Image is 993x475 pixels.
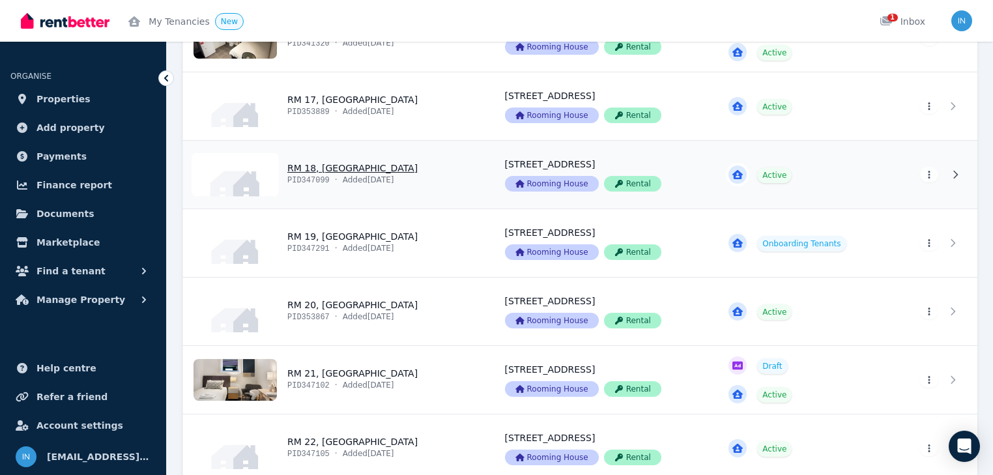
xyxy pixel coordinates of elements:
[920,440,938,456] button: More options
[183,346,489,414] a: View details for RM 21, 4 Park Parade
[10,172,156,198] a: Finance report
[36,206,94,222] span: Documents
[36,91,91,107] span: Properties
[713,278,890,345] a: View details for RM 20, 4 Park Parade
[713,72,890,140] a: View details for RM 17, 4 Park Parade
[920,235,938,251] button: More options
[713,141,890,209] a: View details for RM 18, 4 Park Parade
[890,72,977,140] a: View details for RM 17, 4 Park Parade
[36,263,106,279] span: Find a tenant
[36,389,108,405] span: Refer a friend
[183,141,489,209] a: View details for RM 18, 4 Park Parade
[221,17,238,26] span: New
[920,98,938,114] button: More options
[10,72,51,81] span: ORGANISE
[880,15,925,28] div: Inbox
[10,115,156,141] a: Add property
[890,278,977,345] a: View details for RM 20, 4 Park Parade
[10,201,156,227] a: Documents
[890,141,977,209] a: View details for RM 18, 4 Park Parade
[920,372,938,388] button: More options
[36,120,105,136] span: Add property
[36,235,100,250] span: Marketplace
[10,412,156,439] a: Account settings
[489,346,713,414] a: View details for RM 21, 4 Park Parade
[10,86,156,112] a: Properties
[36,292,125,308] span: Manage Property
[890,346,977,414] a: View details for RM 21, 4 Park Parade
[183,209,489,277] a: View details for RM 19, 4 Park Parade
[713,209,890,277] a: View details for RM 19, 4 Park Parade
[951,10,972,31] img: info@museliving.com.au
[489,72,713,140] a: View details for RM 17, 4 Park Parade
[36,177,112,193] span: Finance report
[10,143,156,169] a: Payments
[10,355,156,381] a: Help centre
[489,209,713,277] a: View details for RM 19, 4 Park Parade
[183,278,489,345] a: View details for RM 20, 4 Park Parade
[183,72,489,140] a: View details for RM 17, 4 Park Parade
[10,258,156,284] button: Find a tenant
[16,446,36,467] img: info@museliving.com.au
[10,229,156,255] a: Marketplace
[21,11,109,31] img: RentBetter
[489,141,713,209] a: View details for RM 18, 4 Park Parade
[36,360,96,376] span: Help centre
[890,209,977,277] a: View details for RM 19, 4 Park Parade
[489,278,713,345] a: View details for RM 20, 4 Park Parade
[36,418,123,433] span: Account settings
[47,449,151,465] span: [EMAIL_ADDRESS][DOMAIN_NAME]
[713,346,890,414] a: View details for RM 21, 4 Park Parade
[920,304,938,319] button: More options
[887,14,898,22] span: 1
[10,287,156,313] button: Manage Property
[36,149,87,164] span: Payments
[920,167,938,182] button: More options
[10,384,156,410] a: Refer a friend
[949,431,980,462] div: Open Intercom Messenger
